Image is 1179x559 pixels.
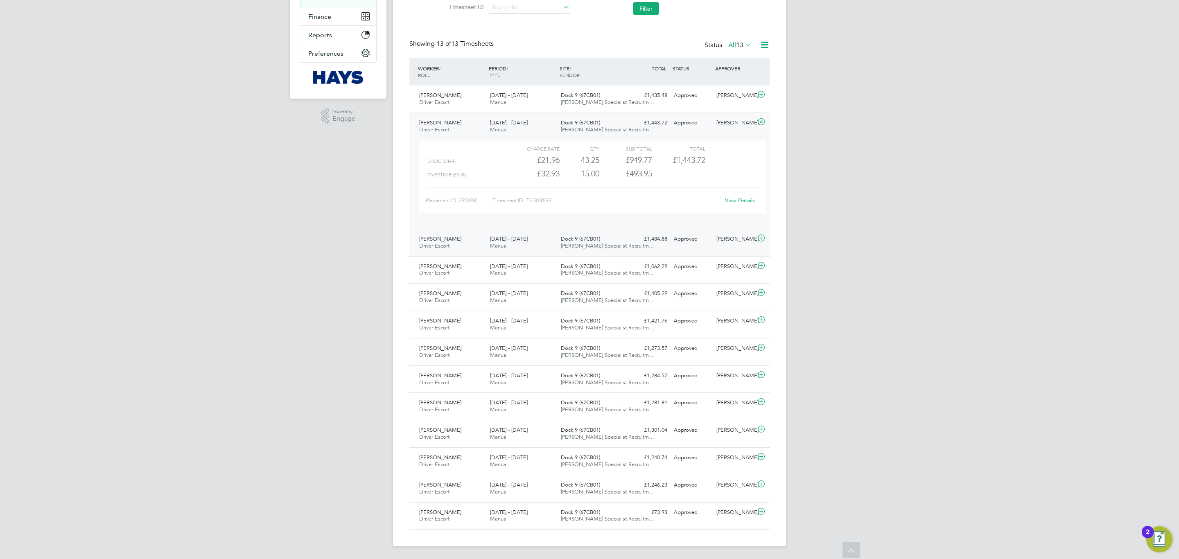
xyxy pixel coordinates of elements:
div: [PERSON_NAME] [713,396,756,410]
span: Dock 9 (67CB01) [561,290,600,297]
div: £1,284.57 [628,369,671,383]
a: View Details [725,197,755,204]
div: Approved [671,369,713,383]
span: [PERSON_NAME] Specialist Recruitm… [561,297,654,304]
span: Driver Escort [419,126,449,133]
span: [DATE] - [DATE] [490,263,528,270]
span: Manual [490,352,508,358]
span: [PERSON_NAME] [419,290,461,297]
div: Status [705,40,753,51]
div: [PERSON_NAME] [713,232,756,246]
div: Approved [671,478,713,492]
span: Driver Escort [419,406,449,413]
span: Manual [490,379,508,386]
span: Manual [490,297,508,304]
span: VENDOR [560,72,580,78]
span: Dock 9 (67CB01) [561,399,600,406]
div: Approved [671,89,713,102]
div: Approved [671,506,713,519]
span: Preferences [308,50,343,57]
span: TYPE [489,72,500,78]
div: SITE [558,61,628,82]
span: [PERSON_NAME] [419,399,461,406]
span: [PERSON_NAME] Specialist Recruitm… [561,269,654,276]
a: Go to home page [300,71,377,84]
span: [PERSON_NAME] [419,119,461,126]
div: [PERSON_NAME] [713,424,756,437]
span: Manual [490,433,508,440]
div: Sub Total [599,144,652,153]
div: Showing [409,40,495,48]
div: [PERSON_NAME] [713,451,756,464]
div: 2 [1146,532,1150,543]
div: [PERSON_NAME] [713,369,756,383]
div: Approved [671,396,713,410]
div: QTY [560,144,599,153]
div: [PERSON_NAME] [713,89,756,102]
span: [DATE] - [DATE] [490,317,528,324]
div: £1,240.74 [628,451,671,464]
label: Timesheet ID [447,3,483,11]
div: Approved [671,424,713,437]
img: hays-logo-retina.png [313,71,364,84]
span: Manual [490,99,508,106]
span: Manual [490,488,508,495]
span: [PERSON_NAME] [419,263,461,270]
span: [DATE] - [DATE] [490,481,528,488]
div: [PERSON_NAME] [713,260,756,273]
span: Manual [490,269,508,276]
span: [DATE] - [DATE] [490,399,528,406]
span: [PERSON_NAME] [419,317,461,324]
span: Dock 9 (67CB01) [561,426,600,433]
span: Dock 9 (67CB01) [561,263,600,270]
label: All [728,41,752,49]
div: £1,273.57 [628,342,671,355]
div: WORKER [416,61,487,82]
span: ROLE [418,72,430,78]
button: Finance [300,7,376,25]
span: [PERSON_NAME] [419,426,461,433]
span: Manual [490,515,508,522]
span: Manual [490,406,508,413]
span: Driver Escort [419,324,449,331]
span: [DATE] - [DATE] [490,509,528,516]
div: [PERSON_NAME] [713,478,756,492]
div: Timesheet ID: TS1819593 [492,194,720,207]
span: 13 Timesheets [436,40,494,48]
div: STATUS [671,61,713,76]
div: £1,484.88 [628,232,671,246]
div: Approved [671,451,713,464]
span: Driver Escort [419,433,449,440]
span: [PERSON_NAME] Specialist Recruitm… [561,324,654,331]
span: 13 of [436,40,451,48]
span: [PERSON_NAME] Specialist Recruitm… [561,379,654,386]
div: £1,421.76 [628,314,671,328]
div: £493.95 [599,167,652,180]
span: [PERSON_NAME] Specialist Recruitm… [561,99,654,106]
span: [PERSON_NAME] [419,235,461,242]
div: £949.77 [599,153,652,167]
span: [DATE] - [DATE] [490,372,528,379]
span: Engage [332,115,355,122]
span: Driver Escort [419,99,449,106]
button: Open Resource Center, 2 new notifications [1146,526,1172,552]
div: £32.93 [507,167,560,180]
div: £1,443.72 [628,116,671,130]
span: Driver Escort [419,269,449,276]
span: Driver Escort [419,352,449,358]
div: £1,405.29 [628,287,671,300]
span: Dock 9 (67CB01) [561,235,600,242]
span: [PERSON_NAME] [419,509,461,516]
button: Filter [633,2,659,15]
span: [PERSON_NAME] [419,481,461,488]
div: £21.96 [507,153,560,167]
div: £73.93 [628,506,671,519]
span: [PERSON_NAME] Specialist Recruitm… [561,461,654,468]
span: Powered by [332,108,355,115]
div: Placement ID: 295698 [426,194,492,207]
div: [PERSON_NAME] [713,287,756,300]
div: Total [652,144,705,153]
span: 13 [736,41,743,49]
span: Driver Escort [419,461,449,468]
div: [PERSON_NAME] [713,506,756,519]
